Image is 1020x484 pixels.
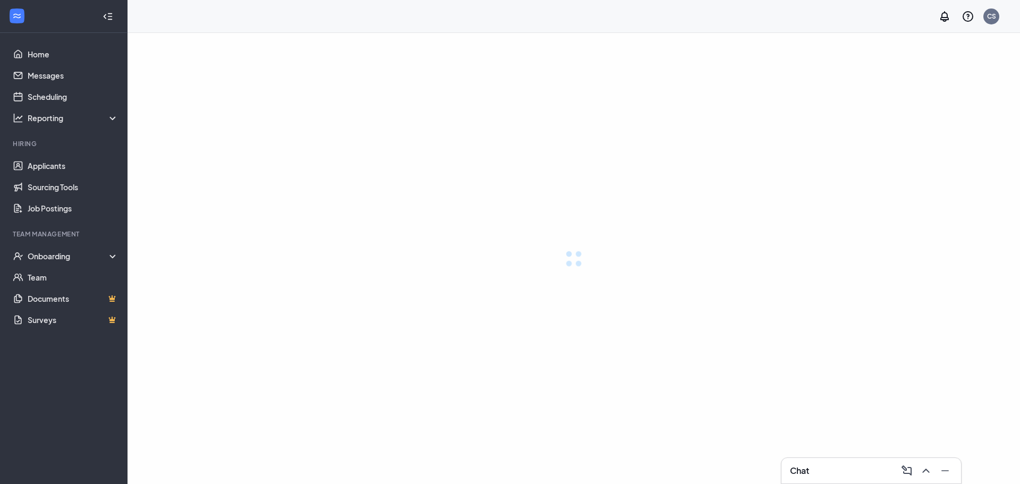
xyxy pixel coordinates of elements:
[13,113,23,123] svg: Analysis
[13,139,116,148] div: Hiring
[962,10,974,23] svg: QuestionInfo
[987,12,996,21] div: CS
[28,176,118,198] a: Sourcing Tools
[28,65,118,86] a: Messages
[900,464,913,477] svg: ComposeMessage
[28,198,118,219] a: Job Postings
[28,44,118,65] a: Home
[897,462,914,479] button: ComposeMessage
[28,86,118,107] a: Scheduling
[28,155,118,176] a: Applicants
[28,267,118,288] a: Team
[103,11,113,22] svg: Collapse
[916,462,933,479] button: ChevronUp
[938,10,951,23] svg: Notifications
[790,465,809,477] h3: Chat
[920,464,932,477] svg: ChevronUp
[28,288,118,309] a: DocumentsCrown
[28,113,119,123] div: Reporting
[13,230,116,239] div: Team Management
[12,11,22,21] svg: WorkstreamLogo
[28,251,119,261] div: Onboarding
[939,464,951,477] svg: Minimize
[28,309,118,330] a: SurveysCrown
[936,462,953,479] button: Minimize
[13,251,23,261] svg: UserCheck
